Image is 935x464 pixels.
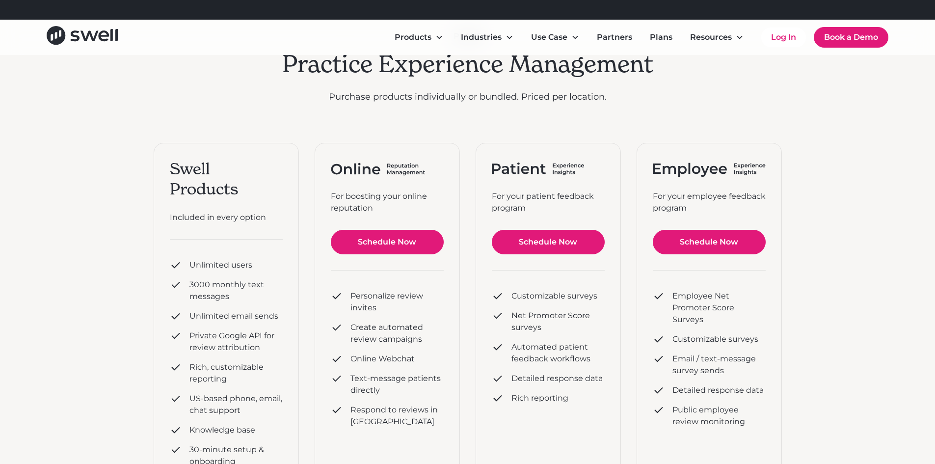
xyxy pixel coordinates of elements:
div: Customizable surveys [511,290,597,302]
div: Products [395,31,431,43]
div: Net Promoter Score surveys [511,310,605,333]
div: Resources [682,27,751,47]
div: Unlimited email sends [189,310,278,322]
div: Unlimited users [189,259,252,271]
div: Text-message patients directly [350,373,444,396]
div: Automated patient feedback workflows [511,341,605,365]
div: For your patient feedback program [492,191,605,214]
div: Email / text-message survey sends [672,353,766,377]
div: Swell Products [170,159,283,200]
div: Detailed response data [672,384,764,396]
div: For your employee feedback program [653,191,766,214]
div: For boosting your online reputation [331,191,444,214]
div: 3000 monthly text messages [189,279,283,302]
h2: Practice Experience Management [282,50,653,79]
div: Knowledge base [189,424,255,436]
div: US-based phone, email, chat support [189,393,283,416]
div: Detailed response data [511,373,603,384]
div: Included in every option [170,212,283,223]
a: home [47,26,118,48]
a: Plans [642,27,680,47]
div: Create automated review campaigns [350,322,444,345]
p: Purchase products individually or bundled. Priced per location. [282,90,653,104]
div: Resources [690,31,732,43]
div: Use Case [523,27,587,47]
a: Log In [761,27,806,47]
a: Schedule Now [331,230,444,254]
div: Employee Net Promoter Score Surveys [672,290,766,326]
div: Personalize review invites [350,290,444,314]
div: Customizable surveys [672,333,758,345]
div: Public employee review monitoring [672,404,766,428]
a: Book a Demo [814,27,888,48]
div: Online Webchat [350,353,415,365]
a: Schedule Now [492,230,605,254]
div: Products [387,27,451,47]
a: Partners [589,27,640,47]
div: Rich reporting [511,392,568,404]
div: Industries [453,27,521,47]
a: Schedule Now [653,230,766,254]
div: Industries [461,31,502,43]
div: Use Case [531,31,567,43]
div: Private Google API for review attribution [189,330,283,354]
div: Rich, customizable reporting [189,361,283,385]
div: Respond to reviews in [GEOGRAPHIC_DATA] [350,404,444,428]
